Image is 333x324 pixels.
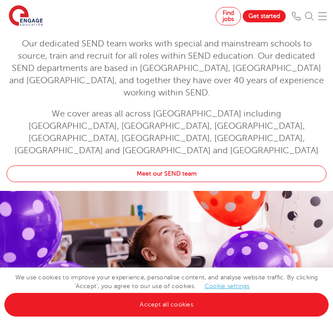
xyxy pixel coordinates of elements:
img: Phone [292,12,301,21]
a: Cookie settings [205,283,250,289]
img: Engage Education [9,5,43,27]
span: Find jobs [223,10,234,22]
img: Mobile Menu [318,12,327,21]
p: We cover areas all across [GEOGRAPHIC_DATA] including [GEOGRAPHIC_DATA], [GEOGRAPHIC_DATA], [GEOG... [7,108,326,157]
a: Meet our SEND team [7,166,326,182]
p: Our dedicated SEND team works with special and mainstream schools to source, train and recruit fo... [7,38,326,99]
span: We use cookies to improve your experience, personalise content, and analyse website traffic. By c... [4,274,329,308]
img: Search [305,12,314,21]
a: Get started [243,10,286,22]
a: Find jobs [216,7,241,25]
a: Accept all cookies [4,293,329,317]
